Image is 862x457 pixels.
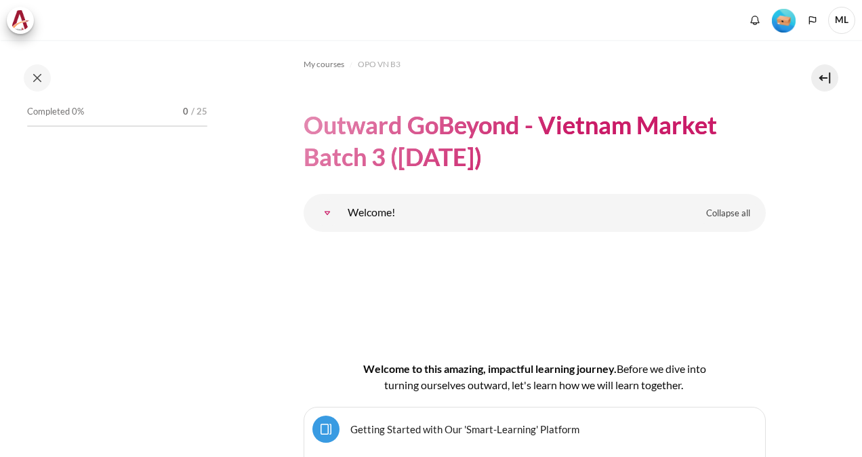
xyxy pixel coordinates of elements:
h1: Outward GoBeyond - Vietnam Market Batch 3 ([DATE]) [304,109,766,173]
a: Getting Started with Our 'Smart-Learning' Platform [350,422,579,435]
span: Collapse all [706,207,750,220]
span: ML [828,7,855,34]
img: Architeck [11,10,30,31]
a: My courses [304,56,344,73]
div: Level #1 [772,7,796,33]
nav: Navigation bar [304,54,766,75]
a: User menu [828,7,855,34]
span: My courses [304,58,344,71]
span: 0 [183,105,188,119]
button: Languages [802,10,823,31]
a: OPO VN B3 [358,56,401,73]
a: Architeck Architeck [7,7,41,34]
a: Welcome! [314,199,341,226]
span: OPO VN B3 [358,58,401,71]
h4: Welcome to this amazing, impactful learning journey. [347,361,722,393]
span: Completed 0% [27,105,84,119]
a: Level #1 [766,7,801,33]
a: Collapse all [696,202,760,225]
img: Level #1 [772,9,796,33]
span: / 25 [191,105,207,119]
div: Show notification window with no new notifications [745,10,765,31]
span: B [617,362,623,375]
